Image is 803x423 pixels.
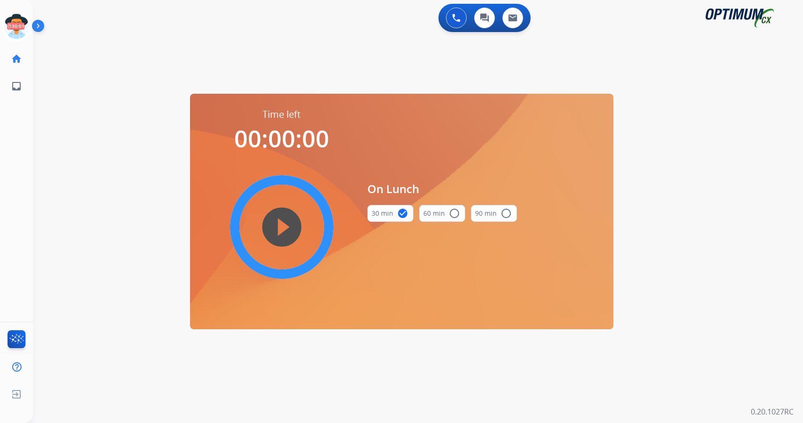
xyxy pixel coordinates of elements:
mat-icon: radio_button_unchecked [449,208,460,219]
button: 30 min [367,205,413,222]
span: 00:00:00 [234,122,329,155]
button: 60 min [419,205,465,222]
span: Time left [262,108,301,121]
mat-icon: radio_button_unchecked [501,208,512,219]
mat-icon: check_circle [397,208,408,219]
p: 0.20.1027RC [751,406,794,417]
mat-icon: inbox [11,81,22,92]
button: 90 min [471,205,517,222]
span: On Lunch [367,180,517,197]
mat-icon: home [11,53,22,65]
mat-icon: play_circle_filled [276,221,287,233]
